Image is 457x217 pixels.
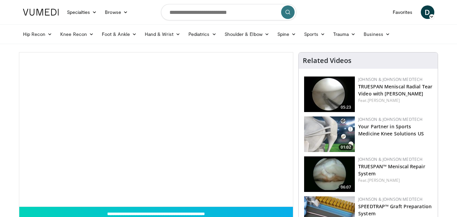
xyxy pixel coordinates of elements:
a: Hand & Wrist [141,27,184,41]
a: [PERSON_NAME] [368,177,400,183]
span: 01:02 [339,144,353,150]
a: Foot & Ankle [98,27,141,41]
span: 05:23 [339,104,353,110]
a: Spine [273,27,300,41]
span: 06:07 [339,184,353,190]
img: 0543fda4-7acd-4b5c-b055-3730b7e439d4.150x105_q85_crop-smart_upscale.jpg [304,116,355,152]
a: Johnson & Johnson MedTech [358,116,422,122]
a: SPEEDTRAP™ Graft Preparation System [358,203,432,217]
a: TRUESPAN Meniscal Radial Tear Video with [PERSON_NAME] [358,83,432,97]
a: Hip Recon [19,27,56,41]
img: VuMedi Logo [23,9,59,16]
a: D [421,5,434,19]
a: Johnson & Johnson MedTech [358,77,422,82]
img: e42d750b-549a-4175-9691-fdba1d7a6a0f.150x105_q85_crop-smart_upscale.jpg [304,156,355,192]
a: Sports [300,27,329,41]
input: Search topics, interventions [161,4,296,20]
a: 05:23 [304,77,355,112]
a: Business [360,27,394,41]
a: Pediatrics [184,27,221,41]
a: Browse [101,5,132,19]
video-js: Video Player [19,52,293,207]
a: Johnson & Johnson MedTech [358,156,422,162]
a: Knee Recon [56,27,98,41]
a: Shoulder & Elbow [221,27,273,41]
a: 06:07 [304,156,355,192]
div: Feat. [358,177,432,183]
a: [PERSON_NAME] [368,97,400,103]
h4: Related Videos [303,57,351,65]
a: 01:02 [304,116,355,152]
img: a9cbc79c-1ae4-425c-82e8-d1f73baa128b.150x105_q85_crop-smart_upscale.jpg [304,77,355,112]
a: Specialties [63,5,101,19]
a: Trauma [329,27,360,41]
a: TRUESPAN™ Meniscal Repair System [358,163,425,177]
a: Favorites [389,5,417,19]
a: Your Partner in Sports Medicine Knee Solutions US [358,123,424,137]
div: Feat. [358,97,432,104]
a: Johnson & Johnson MedTech [358,196,422,202]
